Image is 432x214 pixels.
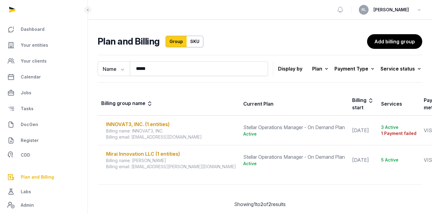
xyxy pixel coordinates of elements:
[5,133,83,148] a: Register
[106,121,236,128] div: INNOVAT3, INC. (1 entities)
[106,128,236,134] div: Billing name: INNOVAT3, INC.
[243,100,273,107] div: Current Plan
[381,130,416,136] div: 1 Payment failed
[334,64,376,73] div: Payment Type
[312,64,330,73] div: Plan
[348,116,377,145] td: [DATE]
[21,73,41,81] span: Calendar
[106,134,236,140] div: Billing email: [EMAIL_ADDRESS][DOMAIN_NAME]
[5,170,83,184] a: Plan and Billing
[243,131,345,137] div: Active
[98,36,159,47] h2: Plan and Billing
[5,117,83,132] a: DocGen
[243,161,345,167] div: Active
[260,201,263,207] span: 2
[5,38,83,53] a: Your entities
[101,100,153,108] div: Billing group name
[5,85,83,100] a: Jobs
[21,173,54,181] span: Plan and Billing
[381,124,416,130] div: 3 Active
[21,105,34,112] span: Tasks
[21,57,47,65] span: Your clients
[98,201,422,208] div: Showing to of results
[243,153,345,161] div: Stellar Operations Manager - On Demand Plan
[5,54,83,68] a: Your clients
[98,61,130,76] button: Name
[348,145,377,175] td: [DATE]
[254,201,256,207] span: 1
[362,8,366,12] span: RL
[381,157,416,163] div: 5 Active
[352,96,374,111] div: Billing start
[21,89,31,96] span: Jobs
[166,36,187,47] a: Group
[21,26,45,33] span: Dashboard
[243,124,345,131] div: Stellar Operations Manager - On Demand Plan
[21,121,38,128] span: DocGen
[106,158,236,164] div: Billing name: [PERSON_NAME]
[268,201,271,207] span: 2
[5,22,83,37] a: Dashboard
[5,199,83,211] a: Admin
[5,149,83,161] a: CDD
[21,151,30,159] span: CDD
[21,42,48,49] span: Your entities
[380,64,422,73] div: Service status
[106,150,236,158] div: Mirai Innovation LLC (1 entities)
[5,70,83,84] a: Calendar
[278,64,302,74] p: Display by
[367,34,422,49] a: Add billing group
[187,36,203,47] a: SKU
[106,164,236,170] div: Billing email: [EMAIL_ADDRESS][PERSON_NAME][DOMAIN_NAME]
[5,184,83,199] a: Labs
[21,137,39,144] span: Register
[359,5,369,15] button: RL
[21,201,34,209] span: Admin
[5,101,83,116] a: Tasks
[381,100,402,107] div: Services
[21,188,31,195] span: Labs
[373,6,409,13] span: [PERSON_NAME]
